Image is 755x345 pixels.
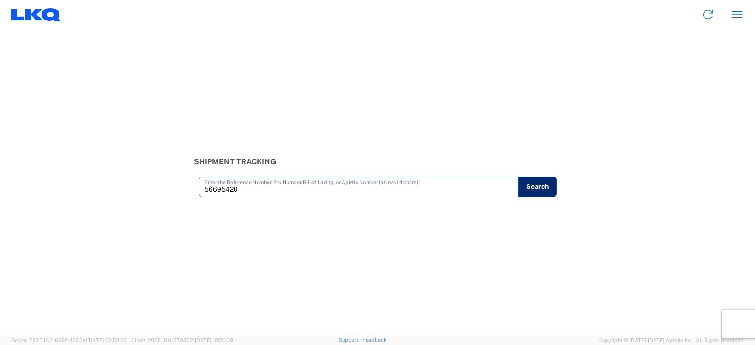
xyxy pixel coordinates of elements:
[339,337,362,343] a: Support
[518,177,557,197] button: Search
[131,337,233,343] span: Client: 2025.18.0-27d3021
[194,157,562,166] h3: Shipment Tracking
[195,337,233,343] span: [DATE] 10:20:09
[11,337,127,343] span: Server: 2025.18.0-659fc4323ef
[87,337,127,343] span: [DATE] 09:50:32
[598,336,744,345] span: Copyright © [DATE]-[DATE] Agistix Inc., All Rights Reserved
[362,337,386,343] a: Feedback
